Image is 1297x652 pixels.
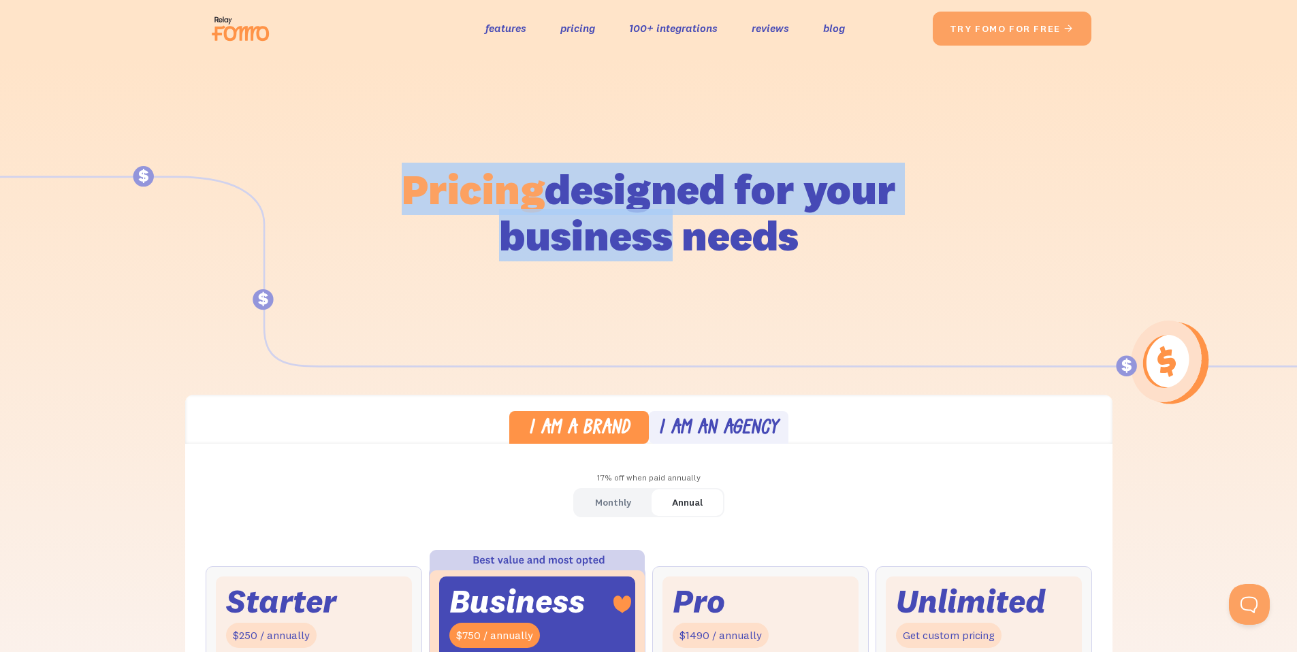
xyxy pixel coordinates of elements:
[226,623,317,648] div: $250 / annually
[560,18,595,38] a: pricing
[449,623,540,648] div: $750 / annually
[485,18,526,38] a: features
[672,493,703,512] div: Annual
[226,587,336,616] div: Starter
[933,12,1091,46] a: try fomo for free
[658,419,778,439] div: I am an agency
[673,587,725,616] div: Pro
[752,18,789,38] a: reviews
[823,18,845,38] a: blog
[401,166,897,259] h1: designed for your business needs
[896,587,1046,616] div: Unlimited
[896,623,1002,648] div: Get custom pricing
[185,468,1112,488] div: 17% off when paid annually
[449,587,585,616] div: Business
[629,18,718,38] a: 100+ integrations
[1229,584,1270,625] iframe: Toggle Customer Support
[595,493,631,512] div: Monthly
[673,623,769,648] div: $1490 / annually
[402,163,545,215] span: Pricing
[528,419,630,439] div: I am a brand
[1063,22,1074,35] span: 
